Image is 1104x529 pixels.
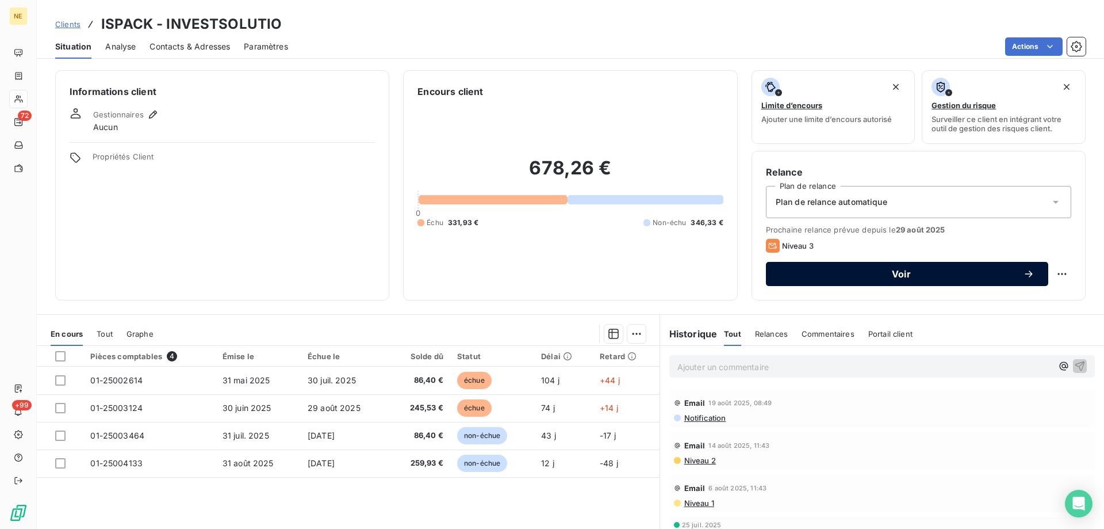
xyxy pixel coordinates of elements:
[691,218,723,228] span: 346,33 €
[90,375,143,385] span: 01-25002614
[55,18,80,30] a: Clients
[541,458,554,468] span: 12 j
[600,403,618,413] span: +14 j
[761,115,892,124] span: Ajouter une limite d’encours autorisé
[416,208,420,218] span: 0
[55,41,91,52] span: Situation
[708,442,769,449] span: 14 août 2025, 11:43
[308,352,381,361] div: Échue le
[51,329,83,338] span: En cours
[922,70,1086,144] button: Gestion du risqueSurveiller ce client en intégrant votre outil de gestion des risques client.
[541,431,556,440] span: 43 j
[766,262,1048,286] button: Voir
[93,121,118,133] span: Aucun
[683,413,726,423] span: Notification
[931,101,996,110] span: Gestion du risque
[223,458,274,468] span: 31 août 2025
[244,41,288,52] span: Paramètres
[448,218,478,228] span: 331,93 €
[90,431,144,440] span: 01-25003464
[724,329,741,338] span: Tout
[682,522,722,528] span: 25 juil. 2025
[752,70,915,144] button: Limite d’encoursAjouter une limite d’encours autorisé
[684,398,706,408] span: Email
[802,329,854,338] span: Commentaires
[766,225,1071,234] span: Prochaine relance prévue depuis le
[683,498,714,508] span: Niveau 1
[223,375,270,385] span: 31 mai 2025
[457,427,507,444] span: non-échue
[167,351,177,361] span: 4
[223,352,294,361] div: Émise le
[417,85,483,98] h6: Encours client
[896,225,945,234] span: 29 août 2025
[684,484,706,493] span: Email
[776,196,887,208] span: Plan de relance automatique
[653,218,686,228] span: Non-échu
[308,375,356,385] span: 30 juil. 2025
[457,352,527,361] div: Statut
[457,399,492,417] span: échue
[93,152,375,168] span: Propriétés Client
[683,456,716,465] span: Niveau 2
[12,400,32,410] span: +99
[782,241,814,250] span: Niveau 3
[868,329,913,338] span: Portail client
[308,458,335,468] span: [DATE]
[541,375,559,385] span: 104 j
[541,352,586,361] div: Délai
[223,403,271,413] span: 30 juin 2025
[395,430,443,442] span: 86,40 €
[1065,490,1092,517] div: Open Intercom Messenger
[541,403,555,413] span: 74 j
[457,372,492,389] span: échue
[780,269,1023,279] span: Voir
[708,399,772,406] span: 19 août 2025, 08:49
[101,14,282,35] h3: ISPACK - INVESTSOLUTIO
[395,352,443,361] div: Solde dû
[55,20,80,29] span: Clients
[417,157,723,191] h2: 678,26 €
[70,85,375,98] h6: Informations client
[600,458,618,468] span: -48 j
[931,115,1076,133] span: Surveiller ce client en intégrant votre outil de gestion des risques client.
[97,329,113,338] span: Tout
[90,458,143,468] span: 01-25004133
[684,441,706,450] span: Email
[9,7,28,25] div: NE
[308,403,361,413] span: 29 août 2025
[93,110,144,119] span: Gestionnaires
[755,329,788,338] span: Relances
[90,351,208,361] div: Pièces comptables
[149,41,230,52] span: Contacts & Adresses
[600,375,620,385] span: +44 j
[395,375,443,386] span: 86,40 €
[395,458,443,469] span: 259,93 €
[427,218,443,228] span: Échu
[18,111,32,121] span: 72
[223,431,269,440] span: 31 juil. 2025
[600,431,616,440] span: -17 j
[9,504,28,522] img: Logo LeanPay
[761,101,822,110] span: Limite d’encours
[90,403,143,413] span: 01-25003124
[600,352,652,361] div: Retard
[1005,37,1063,56] button: Actions
[105,41,136,52] span: Analyse
[126,329,154,338] span: Graphe
[766,165,1071,179] h6: Relance
[308,431,335,440] span: [DATE]
[457,455,507,472] span: non-échue
[708,485,766,492] span: 6 août 2025, 11:43
[660,327,718,341] h6: Historique
[395,402,443,414] span: 245,53 €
